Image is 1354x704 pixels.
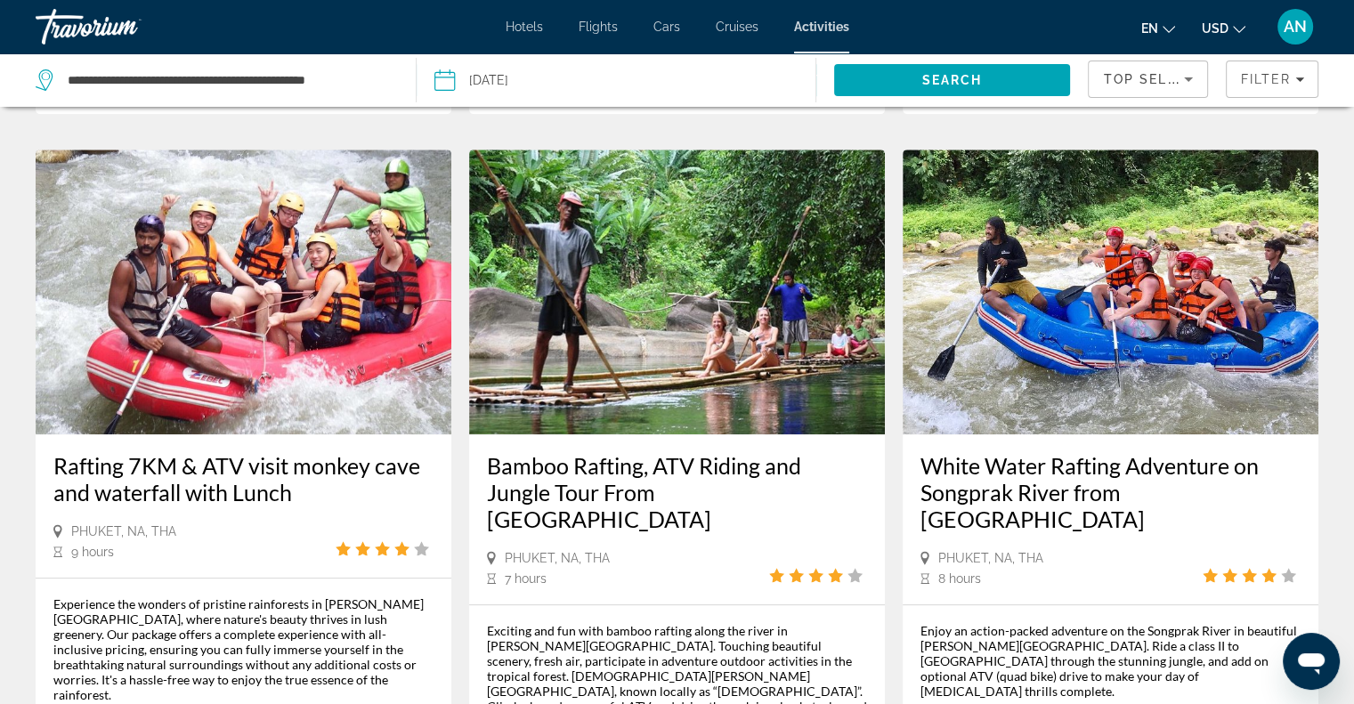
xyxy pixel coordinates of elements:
[1202,21,1228,36] span: USD
[71,524,176,538] span: Phuket, NA, THA
[903,150,1318,434] img: White Water Rafting Adventure on Songprak River from Krabi
[434,53,815,107] button: [DATE]Date: Oct 4, 2025
[1202,15,1245,41] button: Change currency
[1103,69,1193,90] mat-select: Sort by
[938,551,1043,565] span: Phuket, NA, THA
[36,4,214,50] a: Travorium
[1141,21,1158,36] span: en
[938,571,981,586] span: 8 hours
[1240,72,1291,86] span: Filter
[653,20,680,34] a: Cars
[1283,633,1340,690] iframe: Кнопка запуска окна обмена сообщениями
[71,545,114,559] span: 9 hours
[1284,18,1307,36] span: AN
[716,20,758,34] a: Cruises
[920,452,1301,532] a: White Water Rafting Adventure on Songprak River from [GEOGRAPHIC_DATA]
[834,64,1071,96] button: Search
[53,452,434,506] a: Rafting 7KM & ATV visit monkey cave and waterfall with Lunch
[36,150,451,434] img: Rafting 7KM & ATV visit monkey cave and waterfall with Lunch
[487,452,867,532] a: Bamboo Rafting, ATV Riding and Jungle Tour From [GEOGRAPHIC_DATA]
[1141,15,1175,41] button: Change language
[505,551,610,565] span: Phuket, NA, THA
[1272,8,1318,45] button: User Menu
[66,67,389,93] input: Search destination
[794,20,849,34] a: Activities
[53,596,434,702] div: Experience the wonders of pristine rainforests in [PERSON_NAME][GEOGRAPHIC_DATA], where nature's ...
[1103,72,1204,86] span: Top Sellers
[922,73,983,87] span: Search
[579,20,618,34] a: Flights
[920,623,1301,699] div: Enjoy an action-packed adventure on the Songprak River in beautiful [PERSON_NAME][GEOGRAPHIC_DATA...
[469,150,885,434] img: Bamboo Rafting, ATV Riding and Jungle Tour From Phuket
[506,20,543,34] a: Hotels
[1226,61,1318,98] button: Filters
[505,571,547,586] span: 7 hours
